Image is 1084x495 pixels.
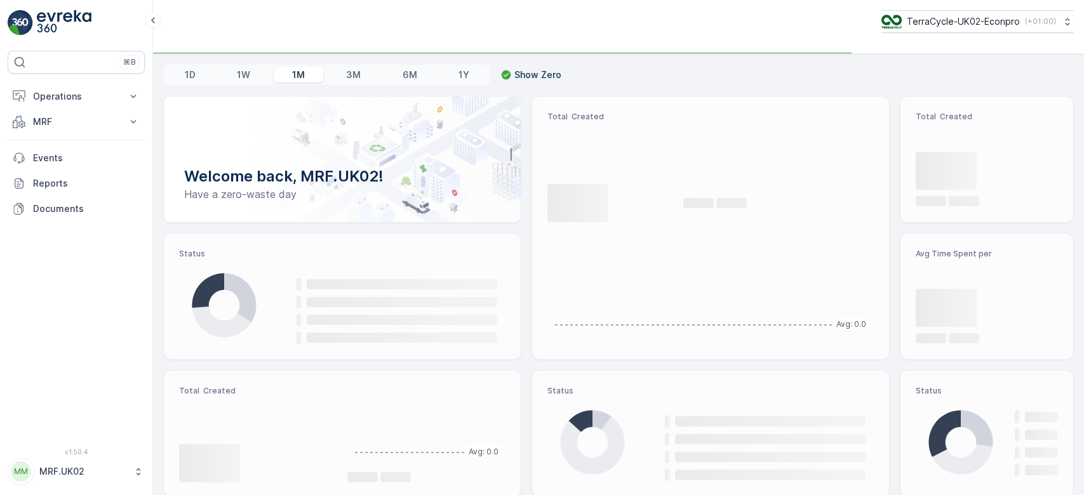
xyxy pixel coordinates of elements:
p: Avg Time Spent per [916,249,1058,259]
p: Welcome back, MRF.UK02! [184,166,500,187]
p: 1W [237,69,250,81]
p: Total Created [547,112,874,122]
img: logo_light-DOdMpM7g.png [37,10,91,36]
p: MRF.UK02 [39,465,127,478]
p: 1M [292,69,305,81]
div: MM [11,461,31,482]
img: logo [8,10,33,36]
p: Total Created [916,112,1058,122]
p: 6M [403,69,417,81]
p: Have a zero-waste day [184,187,500,202]
a: Events [8,145,145,171]
p: ( +01:00 ) [1025,16,1056,27]
p: Status [916,386,1058,396]
p: 1Y [458,69,469,81]
button: MRF [8,109,145,135]
a: Documents [8,196,145,221]
button: TerraCycle-UK02-Econpro(+01:00) [881,10,1074,33]
button: Operations [8,84,145,109]
p: 3M [346,69,361,81]
p: MRF [33,115,119,128]
p: Total Created [179,386,337,396]
p: Events [33,152,140,164]
p: Operations [33,90,119,103]
a: Reports [8,171,145,196]
p: Show Zero [514,69,561,81]
span: v 1.50.4 [8,448,145,456]
p: Reports [33,177,140,190]
img: terracycle_logo_wKaHoWT.png [881,15,902,29]
p: ⌘B [123,57,136,67]
p: Status [179,249,505,259]
button: MMMRF.UK02 [8,458,145,485]
p: Status [547,386,874,396]
p: TerraCycle-UK02-Econpro [907,15,1020,28]
p: Documents [33,202,140,215]
p: 1D [185,69,196,81]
